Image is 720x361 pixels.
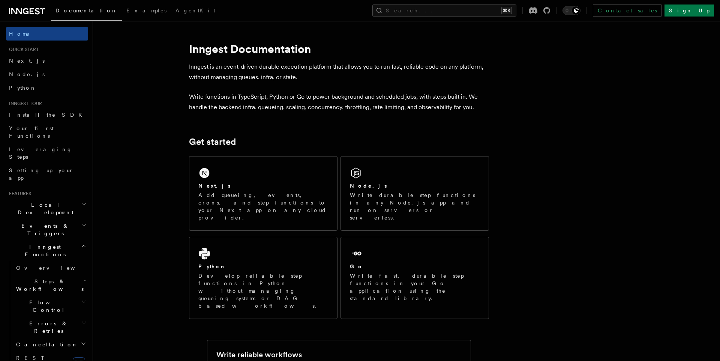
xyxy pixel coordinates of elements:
p: Inngest is an event-driven durable execution platform that allows you to run fast, reliable code ... [189,62,489,83]
button: Flow Control [13,296,88,317]
button: Errors & Retries [13,317,88,338]
a: Node.js [6,68,88,81]
a: Python [6,81,88,95]
button: Cancellation [13,338,88,351]
span: Errors & Retries [13,320,81,335]
span: Features [6,191,31,197]
h1: Inngest Documentation [189,42,489,56]
a: Install the SDK [6,108,88,122]
h2: Next.js [198,182,231,190]
a: Overview [13,261,88,275]
a: Home [6,27,88,41]
p: Develop reliable step functions in Python without managing queueing systems or DAG based workflows. [198,272,328,310]
h2: Node.js [350,182,387,190]
span: Local Development [6,201,82,216]
span: Your first Functions [9,125,54,139]
span: Setting up your app [9,167,73,181]
span: Examples [126,8,166,14]
button: Inngest Functions [6,240,88,261]
p: Write durable step functions in any Node.js app and run on servers or serverless. [350,191,480,221]
a: Sign Up [664,5,714,17]
p: Write functions in TypeScript, Python or Go to power background and scheduled jobs, with steps bu... [189,92,489,113]
span: Documentation [55,8,117,14]
span: Cancellation [13,341,78,348]
button: Events & Triggers [6,219,88,240]
h2: Python [198,263,226,270]
a: Next.jsAdd queueing, events, crons, and step functions to your Next app on any cloud provider. [189,156,337,231]
a: Node.jsWrite durable step functions in any Node.js app and run on servers or serverless. [340,156,489,231]
button: Local Development [6,198,88,219]
p: Write fast, durable step functions in your Go application using the standard library. [350,272,480,302]
span: Node.js [9,71,45,77]
span: Events & Triggers [6,222,82,237]
a: Setting up your app [6,164,88,185]
h2: Go [350,263,363,270]
h2: Write reliable workflows [216,349,302,360]
a: Get started [189,137,236,147]
a: Next.js [6,54,88,68]
a: AgentKit [171,2,220,20]
span: Quick start [6,47,39,53]
span: Next.js [9,58,45,64]
p: Add queueing, events, crons, and step functions to your Next app on any cloud provider. [198,191,328,221]
a: GoWrite fast, durable step functions in your Go application using the standard library. [340,237,489,319]
span: Steps & Workflows [13,278,84,293]
a: Your first Functions [6,122,88,143]
span: Python [9,85,36,91]
span: Flow Control [13,299,81,314]
span: AgentKit [175,8,215,14]
a: Examples [122,2,171,20]
button: Toggle dark mode [562,6,580,15]
button: Search...⌘K [372,5,516,17]
span: Home [9,30,30,38]
a: PythonDevelop reliable step functions in Python without managing queueing systems or DAG based wo... [189,237,337,319]
span: Inngest Functions [6,243,81,258]
span: Overview [16,265,93,271]
a: Contact sales [593,5,661,17]
span: Leveraging Steps [9,146,72,160]
button: Steps & Workflows [13,275,88,296]
span: Install the SDK [9,112,87,118]
span: Inngest tour [6,101,42,107]
a: Leveraging Steps [6,143,88,164]
a: Documentation [51,2,122,21]
kbd: ⌘K [501,7,512,14]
